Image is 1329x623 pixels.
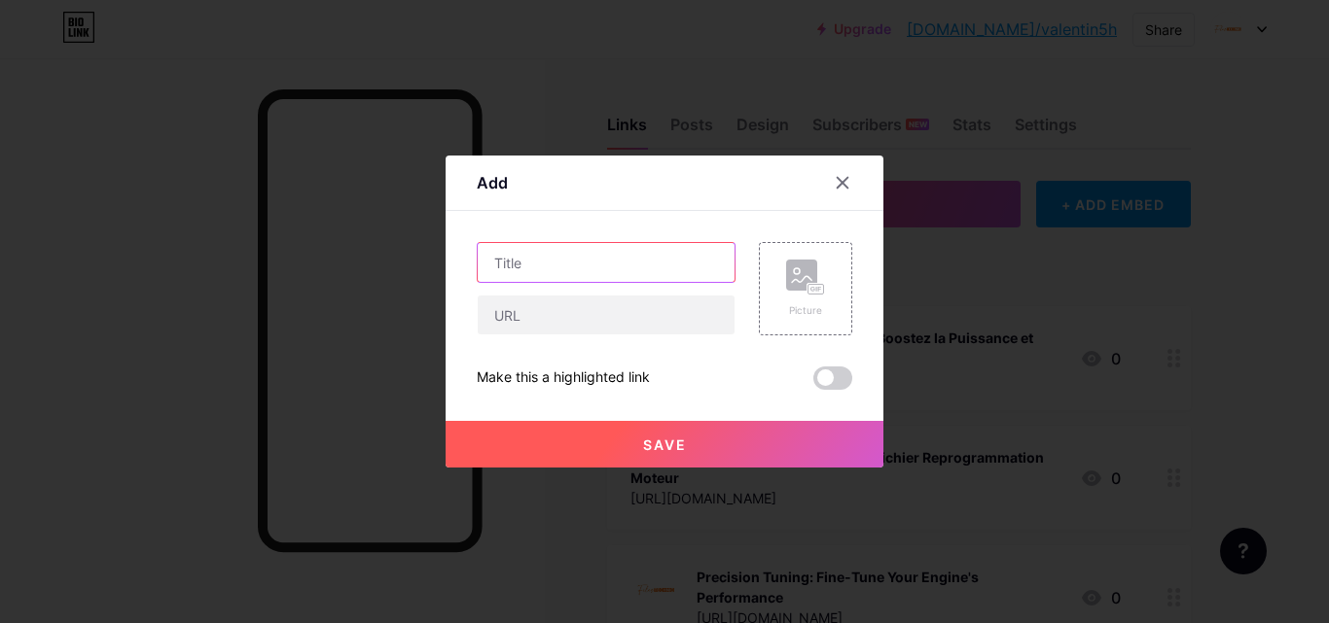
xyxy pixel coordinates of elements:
[477,366,650,390] div: Make this a highlighted link
[446,421,883,467] button: Save
[786,303,825,318] div: Picture
[478,295,735,334] input: URL
[478,243,735,282] input: Title
[477,171,508,194] div: Add
[643,436,687,453] span: Save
